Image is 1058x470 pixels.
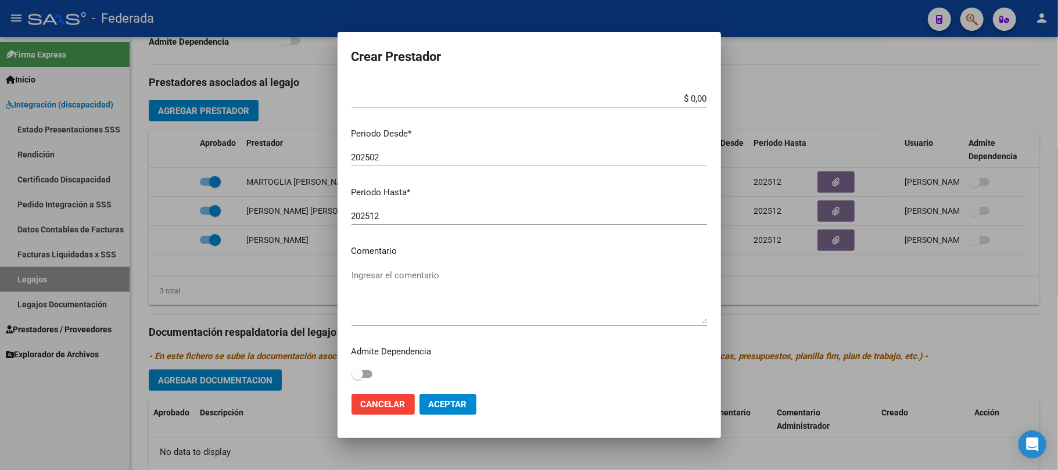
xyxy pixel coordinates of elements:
p: Comentario [352,245,707,258]
button: Cancelar [352,394,415,415]
p: Admite Dependencia [352,345,707,358]
button: Aceptar [419,394,476,415]
p: Periodo Desde [352,127,707,141]
div: Open Intercom Messenger [1018,430,1046,458]
span: Aceptar [429,399,467,410]
span: Cancelar [361,399,406,410]
p: Periodo Hasta [352,186,707,199]
h2: Crear Prestador [352,46,707,68]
